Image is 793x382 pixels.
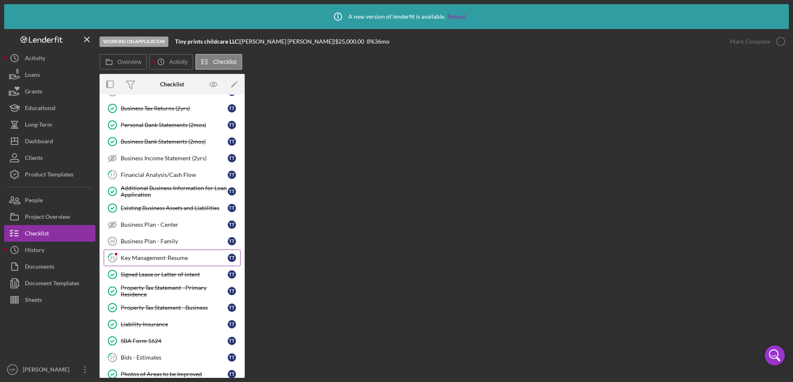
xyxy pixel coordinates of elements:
tspan: 27 [110,355,115,360]
div: Financial Analysis/Cash Flow [121,171,228,178]
tspan: 21 [110,255,115,260]
div: T T [228,237,236,245]
button: Activity [4,50,95,66]
div: Educational [25,100,56,118]
button: Mark Complete [722,33,789,50]
a: Document Templates [4,275,95,291]
button: Educational [4,100,95,116]
div: T T [228,287,236,295]
div: Clients [25,149,43,168]
div: Checklist [160,81,184,88]
div: Activity [25,50,45,69]
b: Tiny prints childcare LLC [175,38,238,45]
label: Overview [117,59,141,65]
a: Property Tax Statement - BusinessTT [104,299,241,316]
div: Bids - Estimates [121,354,228,361]
button: Documents [4,258,95,275]
div: T T [228,220,236,229]
tspan: 20 [110,239,115,244]
div: [PERSON_NAME] [PERSON_NAME] | [240,38,335,45]
div: Project Overview [25,208,70,227]
div: 36 mo [375,38,389,45]
div: A new version of lenderfit is available. [328,6,465,27]
div: Existing Business Assets and Liabilities [121,205,228,211]
div: Grants [25,83,42,102]
div: Property Tax Statement - Primary Residence [121,284,228,298]
div: T T [228,137,236,146]
div: SBA Form 1624 [121,338,228,344]
div: Mark Complete [730,33,770,50]
a: 27Bids - EstimatesTT [104,349,241,366]
div: Liability Insurance [121,321,228,328]
div: T T [228,121,236,129]
div: Business Plan - Family [121,238,228,245]
a: Business Tax Returns (2yrs)TT [104,100,241,117]
a: Signed Lease or Letter of intentTT [104,266,241,283]
div: Checklist [25,225,49,244]
div: | [175,38,240,45]
div: Additional Business Information for Loan Application [121,185,228,198]
button: Loans [4,66,95,83]
button: Dashboard [4,133,95,149]
button: Sheets [4,291,95,308]
a: 21Key Management-ResumeTT [104,250,241,266]
div: Personal Bank Statements (2mos) [121,122,228,128]
button: People [4,192,95,208]
div: T T [228,337,236,345]
a: Business Bank Statements (2mos)TT [104,133,241,150]
div: Property Tax Statement - Business [121,304,228,311]
div: T T [228,187,236,196]
a: Liability InsuranceTT [104,316,241,333]
div: Key Management-Resume [121,255,228,261]
a: 17Financial Analysis/Cash FlowTT [104,167,241,183]
a: Reload [448,13,465,20]
label: Checklist [213,59,237,65]
div: History [25,242,44,260]
a: Business Plan - CenterTT [104,216,241,233]
button: Long-Term [4,116,95,133]
div: T T [228,254,236,262]
button: HR[PERSON_NAME] [4,361,95,378]
div: T T [228,204,236,212]
button: Grants [4,83,95,100]
div: Documents [25,258,54,277]
button: Overview [100,54,147,70]
div: $25,000.00 [335,38,367,45]
div: Sheets [25,291,42,310]
div: 8 % [367,38,375,45]
div: T T [228,154,236,162]
button: Activity [149,54,193,70]
a: Personal Bank Statements (2mos)TT [104,117,241,133]
a: Property Tax Statement - Primary ResidenceTT [104,283,241,299]
div: Document Templates [25,275,79,294]
div: Business Income Statement (2yrs) [121,155,228,162]
a: Existing Business Assets and LiabilitiesTT [104,200,241,216]
a: Business Income Statement (2yrs)TT [104,150,241,167]
div: Business Plan - Center [121,221,228,228]
div: People [25,192,43,211]
tspan: 17 [110,172,115,177]
div: [PERSON_NAME] [21,361,75,380]
div: Working on Application [100,37,168,47]
button: Checklist [4,225,95,242]
div: Dashboard [25,133,53,152]
button: History [4,242,95,258]
div: T T [228,270,236,279]
button: Clients [4,149,95,166]
button: Project Overview [4,208,95,225]
button: Product Templates [4,166,95,183]
div: Photos of Areas to be Improved [121,371,228,377]
div: Signed Lease or Letter of intent [121,271,228,278]
div: T T [228,353,236,362]
div: Business Tax Returns (2yrs) [121,105,228,112]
